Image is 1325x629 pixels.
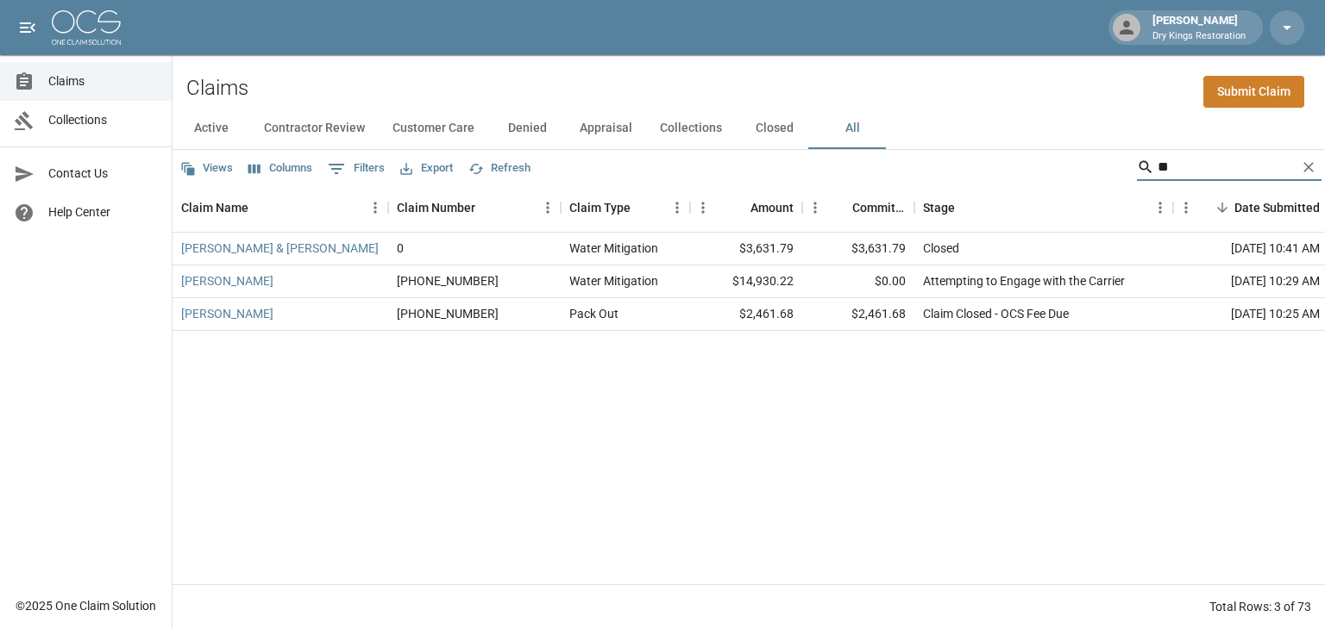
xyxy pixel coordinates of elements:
button: Menu [802,195,828,221]
div: Committed Amount [802,184,914,232]
button: Appraisal [566,108,646,149]
span: Claims [48,72,158,90]
div: Date Submitted [1234,184,1320,232]
button: Active [173,108,250,149]
a: [PERSON_NAME] [181,272,273,290]
button: All [813,108,891,149]
a: Submit Claim [1203,76,1304,108]
div: Committed Amount [852,184,906,232]
button: Menu [1173,195,1199,221]
div: 01-008-959086 [397,272,499,290]
div: Stage [914,184,1173,232]
button: Collections [646,108,736,149]
button: Denied [488,108,566,149]
div: 01-008-959086 [397,305,499,322]
button: Refresh [464,155,535,182]
button: Contractor Review [250,108,379,149]
button: Select columns [244,155,317,182]
button: Sort [955,196,979,220]
button: Sort [475,196,499,220]
div: Claim Type [561,184,690,232]
button: Menu [362,195,388,221]
button: Sort [726,196,750,220]
p: Dry Kings Restoration [1152,29,1246,44]
div: © 2025 One Claim Solution [16,597,156,614]
div: Pack Out [569,305,619,322]
img: ocs-logo-white-transparent.png [52,10,121,45]
div: Claim Number [397,184,475,232]
div: Stage [923,184,955,232]
div: $2,461.68 [802,298,914,331]
button: Export [396,155,457,182]
button: Menu [1147,195,1173,221]
div: Claim Name [181,184,248,232]
div: Claim Closed - OCS Fee Due [923,305,1069,322]
div: dynamic tabs [173,108,1325,149]
div: Search [1137,153,1322,184]
span: Help Center [48,203,158,221]
a: [PERSON_NAME] & [PERSON_NAME] [181,240,379,257]
div: Claim Type [569,184,631,232]
div: Closed [923,240,959,257]
span: Collections [48,111,158,129]
div: Water Mitigation [569,272,658,290]
div: Claim Number [388,184,561,232]
div: $3,631.79 [690,233,802,265]
div: Water Mitigation [569,240,658,257]
button: Sort [631,196,655,220]
div: $14,930.22 [690,265,802,298]
button: Menu [535,195,561,221]
a: [PERSON_NAME] [181,305,273,322]
div: Claim Name [173,184,388,232]
button: Menu [664,195,690,221]
span: Contact Us [48,165,158,183]
div: Amount [690,184,802,232]
div: Total Rows: 3 of 73 [1209,598,1311,615]
button: Sort [1210,196,1234,220]
button: Sort [828,196,852,220]
div: $2,461.68 [690,298,802,331]
button: Show filters [323,155,389,183]
div: $0.00 [802,265,914,298]
div: [PERSON_NAME] [1146,12,1253,43]
button: Views [176,155,237,182]
button: Menu [690,195,716,221]
div: 0 [397,240,404,257]
button: Sort [248,196,273,220]
button: Customer Care [379,108,488,149]
button: Clear [1296,154,1322,180]
button: open drawer [10,10,45,45]
div: Amount [750,184,794,232]
div: Attempting to Engage with the Carrier [923,272,1125,290]
h2: Claims [186,76,248,101]
button: Closed [736,108,813,149]
div: $3,631.79 [802,233,914,265]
